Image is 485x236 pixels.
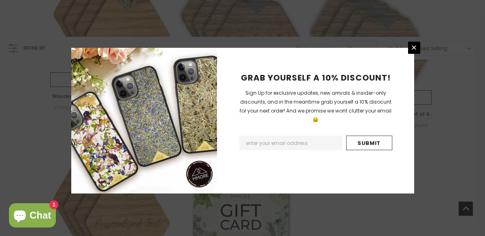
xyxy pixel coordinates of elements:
inbox-online-store-chat: Shopify online store chat [6,203,58,230]
span: GRAB YOURSELF A 10% DISCOUNT! [241,72,391,83]
input: Submit [346,136,392,150]
input: Email Address [239,136,342,150]
a: Close [408,42,420,54]
span: Sign Up for exclusive updates, new arrivals & insider-only discounts, and in the meantime grab yo... [240,89,391,123]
